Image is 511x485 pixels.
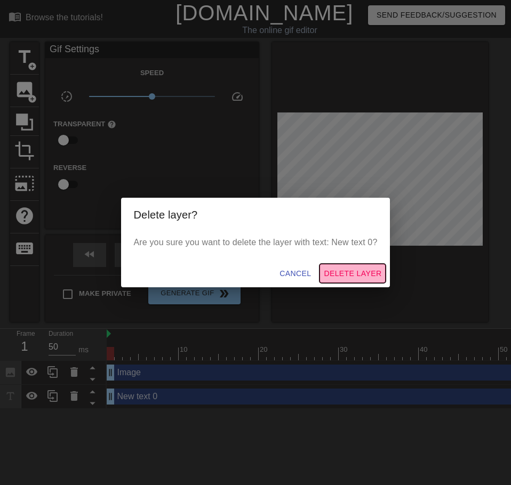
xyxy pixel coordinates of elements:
h2: Delete layer? [134,206,378,223]
button: Delete Layer [320,264,386,284]
button: Cancel [275,264,315,284]
span: Delete Layer [324,267,381,280]
span: Cancel [280,267,311,280]
p: Are you sure you want to delete the layer with text: New text 0? [134,236,378,249]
